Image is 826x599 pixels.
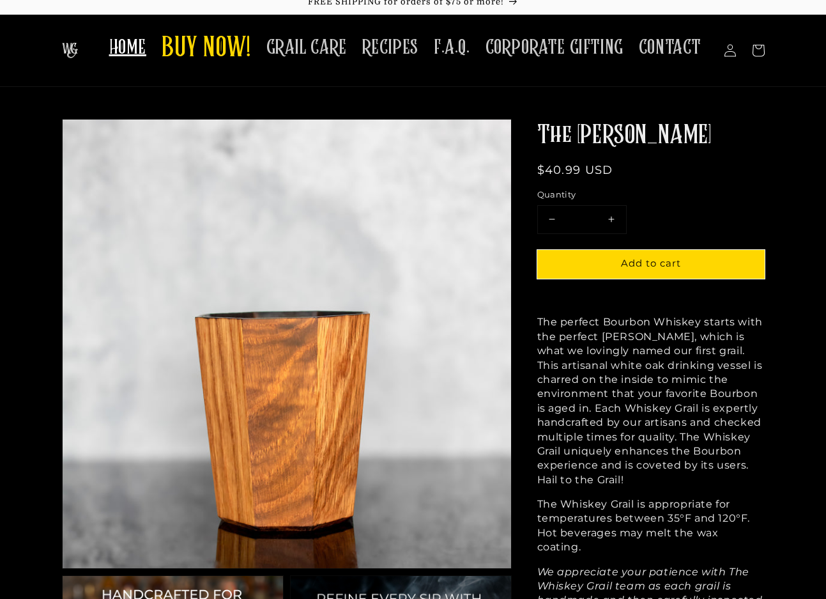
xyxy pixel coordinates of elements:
a: HOME [102,27,154,68]
button: Add to cart [537,250,765,279]
h1: The [PERSON_NAME] [537,119,765,152]
p: The perfect Bourbon Whiskey starts with the perfect [PERSON_NAME], which is what we lovingly name... [537,315,765,487]
a: GRAIL CARE [259,27,355,68]
span: CONTACT [639,35,701,60]
span: $40.99 USD [537,163,613,177]
span: CORPORATE GIFTING [486,35,623,60]
a: F.A.Q. [426,27,478,68]
span: Add to cart [621,257,681,269]
img: The Whiskey Grail [62,43,78,58]
span: F.A.Q. [434,35,470,60]
a: CONTACT [631,27,709,68]
label: Quantity [537,189,765,201]
span: HOME [109,35,146,60]
span: RECIPES [362,35,418,60]
span: GRAIL CARE [266,35,347,60]
span: BUY NOW! [162,31,251,66]
a: CORPORATE GIFTING [478,27,631,68]
span: The Whiskey Grail is appropriate for temperatures between 35°F and 120°F. Hot beverages may melt ... [537,498,751,553]
a: BUY NOW! [154,24,259,74]
a: RECIPES [355,27,426,68]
